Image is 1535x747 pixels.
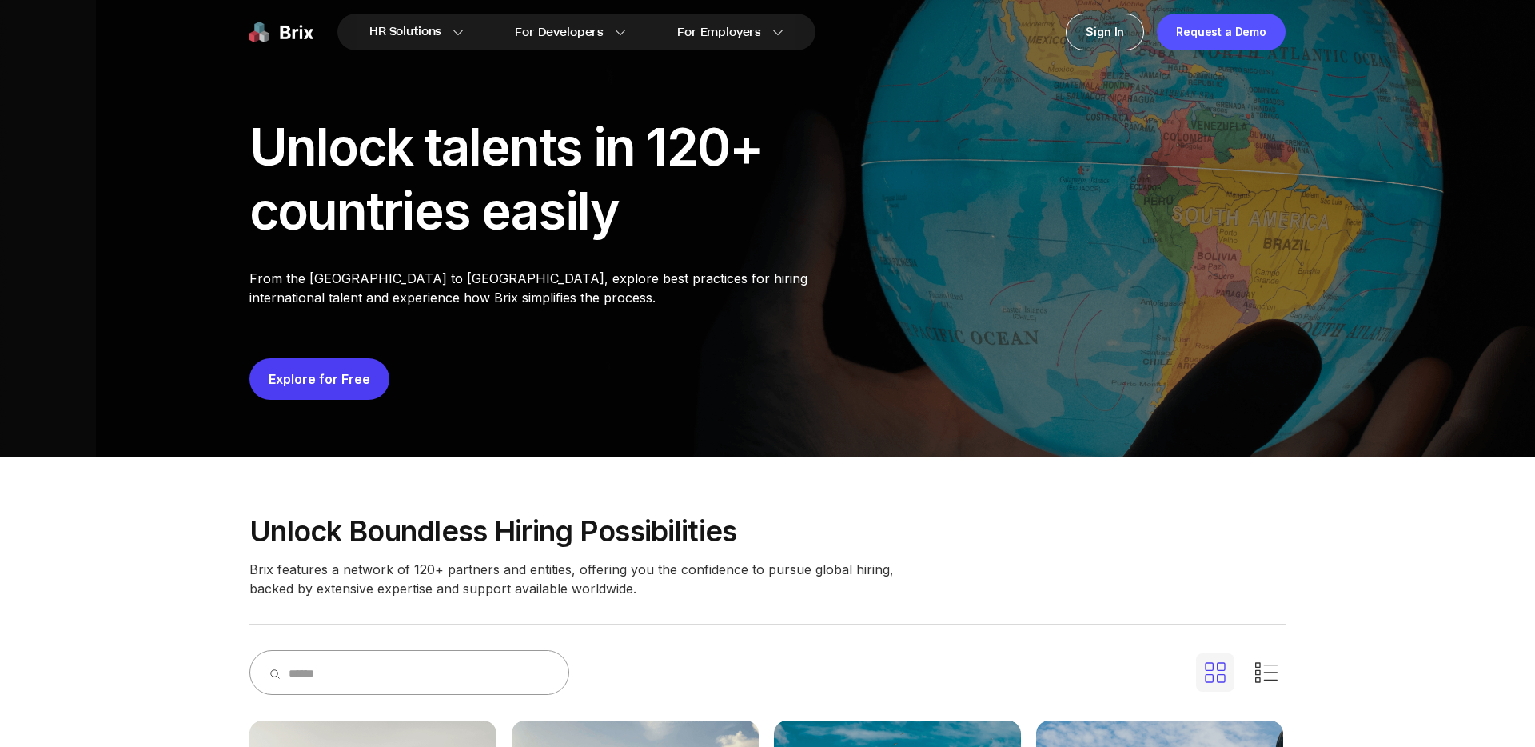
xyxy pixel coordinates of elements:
[249,515,1286,547] p: Unlock boundless hiring possibilities
[515,24,604,41] span: For Developers
[249,269,865,307] p: From the [GEOGRAPHIC_DATA] to [GEOGRAPHIC_DATA], explore best practices for hiring international ...
[1066,14,1144,50] a: Sign In
[677,24,761,41] span: For Employers
[1157,14,1286,50] a: Request a Demo
[269,371,370,387] a: Explore for Free
[249,358,389,400] button: Explore for Free
[249,115,865,243] div: Unlock talents in 120+ countries easily
[249,560,905,598] p: Brix features a network of 120+ partners and entities, offering you the confidence to pursue glob...
[369,19,441,45] span: HR Solutions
